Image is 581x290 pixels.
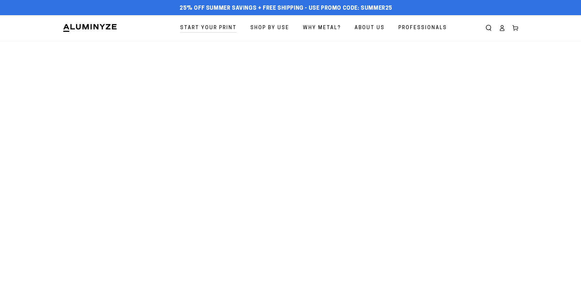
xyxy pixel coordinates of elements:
[355,24,385,33] span: About Us
[350,20,389,36] a: About Us
[63,23,117,33] img: Aluminyze
[176,20,241,36] a: Start Your Print
[303,24,341,33] span: Why Metal?
[180,5,392,12] span: 25% off Summer Savings + Free Shipping - Use Promo Code: SUMMER25
[246,20,294,36] a: Shop By Use
[398,24,447,33] span: Professionals
[250,24,289,33] span: Shop By Use
[298,20,346,36] a: Why Metal?
[180,24,237,33] span: Start Your Print
[394,20,452,36] a: Professionals
[482,21,495,35] summary: Search our site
